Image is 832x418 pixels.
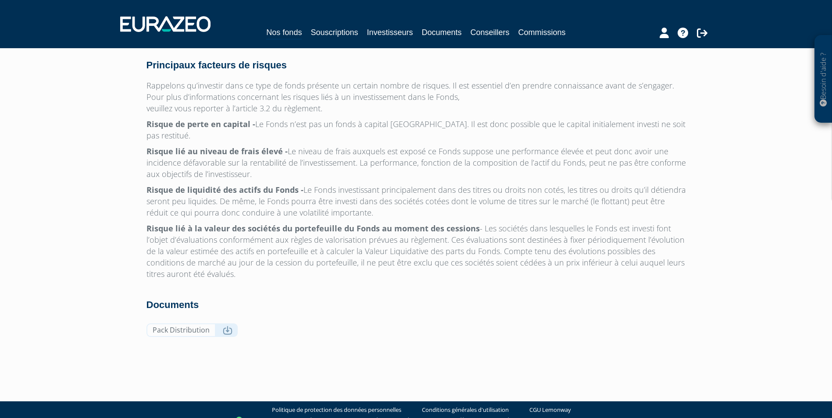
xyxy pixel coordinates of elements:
p: - Les sociétés dans lesquelles le Fonds est investi font l’objet d’évaluations conformément aux r... [146,223,686,280]
a: Documents [422,26,462,39]
a: Nos fonds [266,26,302,40]
strong: Risque de perte en capital - [146,119,255,129]
p: Besoin d'aide ? [818,40,828,119]
p: Le niveau de frais auxquels est exposé ce Fonds suppose une performance élevée et peut donc avoir... [146,145,686,180]
h4: Principaux facteurs de risques [146,60,686,71]
a: Commissions [518,26,566,39]
a: Politique de protection des données personnelles [272,406,401,414]
a: CGU Lemonway [529,406,571,414]
strong: Documents [146,299,199,310]
p: Rappelons qu’investir dans ce type de fonds présente un certain nombre de risques. Il est essenti... [146,80,686,114]
a: Investisseurs [367,26,413,39]
strong: Risque lié à la valeur des sociétés du portefeuille du Fonds au moment des cessions [146,223,480,234]
a: Pack Distribution [146,323,238,337]
a: Conditions générales d'utilisation [422,406,509,414]
strong: Risque lié au niveau de frais élevé - [146,146,288,156]
p: Le Fonds n’est pas un fonds à capital [GEOGRAPHIC_DATA]. Il est donc possible que le capital init... [146,118,686,141]
a: Souscriptions [311,26,358,39]
img: 1732889491-logotype_eurazeo_blanc_rvb.png [120,16,211,32]
p: Le Fonds investissant principalement dans des titres ou droits non cotés, les titres ou droits qu... [146,184,686,218]
a: Conseillers [471,26,510,39]
strong: Risque de liquidité des actifs du Fonds - [146,184,304,195]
